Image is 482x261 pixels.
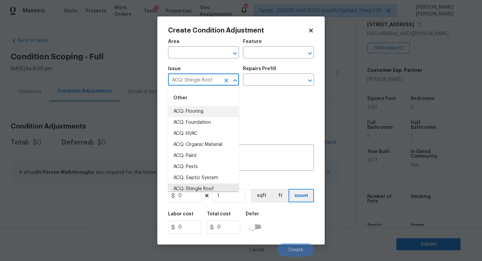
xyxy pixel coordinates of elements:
li: ACQ: Septic System [168,172,239,184]
li: ACQ: Flooring [168,106,239,117]
div: Other [168,90,239,106]
li: ACQ: HVAC [168,128,239,139]
button: sqft [251,189,272,202]
li: ACQ: Organic Material [168,139,239,150]
h5: Defer [246,212,259,216]
h5: Feature [243,39,262,44]
button: Open [230,49,240,58]
h5: Area [168,39,179,44]
li: ACQ: Pests [168,161,239,172]
h5: Repairs Prefill [243,66,276,71]
button: Cancel [238,243,275,257]
button: ft [272,189,289,202]
h2: Create Condition Adjustment [168,27,308,34]
h5: Labor cost [168,212,193,216]
button: Create [277,243,314,257]
span: Cancel [249,248,264,253]
li: ACQ: Paint [168,150,239,161]
li: ACQ: Foundation [168,117,239,128]
button: Open [305,49,315,58]
span: Create [288,248,303,253]
button: Open [305,76,315,85]
li: ACQ: Shingle Roof [168,184,239,195]
button: Clear [222,76,231,85]
h5: Issue [168,66,181,71]
h5: Total cost [207,212,231,216]
button: count [289,189,314,202]
button: Close [230,76,240,85]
